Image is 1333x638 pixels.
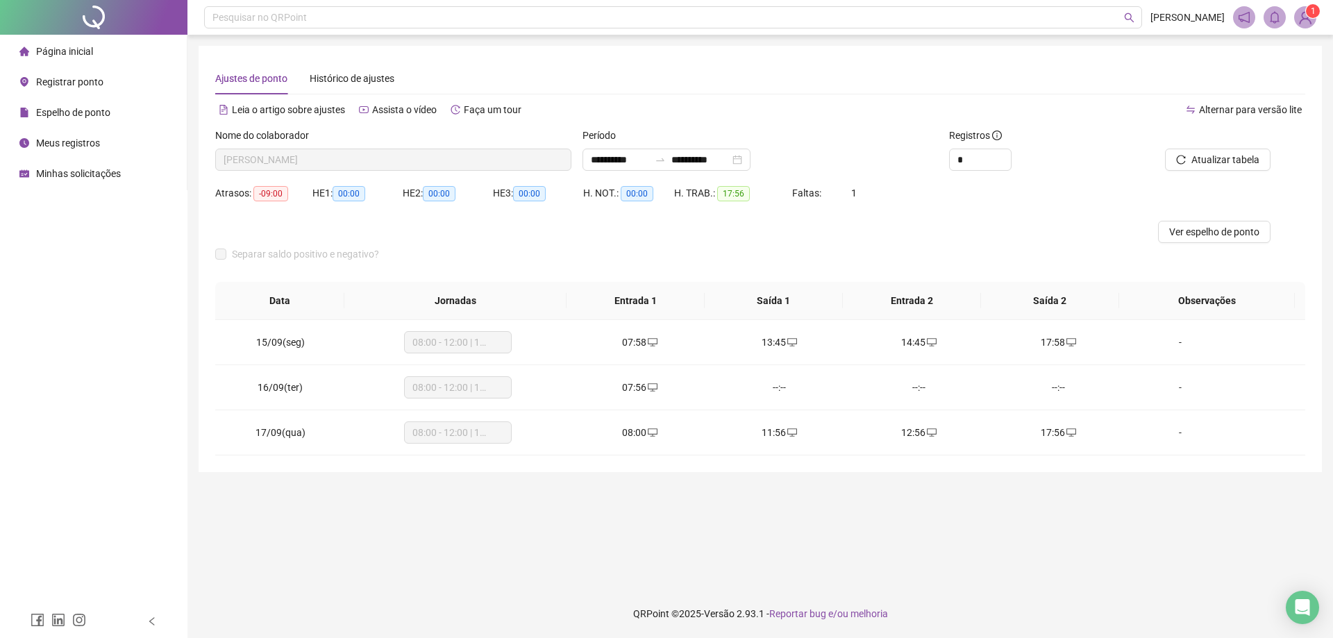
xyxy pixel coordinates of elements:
span: desktop [646,337,657,347]
span: info-circle [992,131,1002,140]
div: Open Intercom Messenger [1286,591,1319,624]
span: Reportar bug e/ou melhoria [769,608,888,619]
button: Ver espelho de ponto [1158,221,1271,243]
span: desktop [1065,337,1076,347]
span: Versão [704,608,735,619]
div: HE 1: [312,185,403,201]
div: 12:56 [860,425,978,440]
span: Registrar ponto [36,76,103,87]
span: swap-right [655,154,666,165]
span: 1 [1311,6,1316,16]
div: --:-- [721,380,838,395]
th: Saída 1 [705,282,843,320]
div: 07:56 [581,380,698,395]
th: Entrada 1 [567,282,705,320]
div: H. TRAB.: [674,185,792,201]
span: Atualizar tabela [1191,152,1259,167]
span: Meus registros [36,137,100,149]
span: 08:00 - 12:00 | 13:00 - 18:00 [412,422,503,443]
span: history [451,105,460,115]
span: 08:00 - 12:00 | 13:00 - 18:00 [412,377,503,398]
span: home [19,47,29,56]
span: 00:00 [423,186,455,201]
div: - [1139,425,1221,440]
label: Nome do colaborador [215,128,318,143]
span: schedule [19,169,29,178]
span: desktop [646,383,657,392]
span: facebook [31,613,44,627]
span: file [19,108,29,117]
footer: QRPoint © 2025 - 2.93.1 - [187,589,1333,638]
div: 14:45 [860,335,978,350]
span: notification [1238,11,1250,24]
span: 16/09(ter) [258,382,303,393]
span: 00:00 [621,186,653,201]
th: Entrada 2 [843,282,981,320]
span: 17/09(qua) [255,427,305,438]
th: Jornadas [344,282,567,320]
span: reload [1176,155,1186,165]
span: desktop [1065,428,1076,437]
span: to [655,154,666,165]
button: Atualizar tabela [1165,149,1271,171]
span: Ver espelho de ponto [1169,224,1259,240]
div: 13:45 [721,335,838,350]
span: youtube [359,105,369,115]
div: HE 3: [493,185,583,201]
span: Leia o artigo sobre ajustes [232,104,345,115]
span: search [1124,12,1134,23]
span: Faltas: [792,187,823,199]
div: 11:56 [721,425,838,440]
sup: Atualize o seu contato no menu Meus Dados [1306,4,1320,18]
span: bell [1268,11,1281,24]
span: linkedin [51,613,65,627]
label: Período [582,128,625,143]
th: Saída 2 [981,282,1119,320]
span: Faça um tour [464,104,521,115]
div: --:-- [860,380,978,395]
span: left [147,616,157,626]
img: 95067 [1295,7,1316,28]
span: -09:00 [253,186,288,201]
span: 00:00 [513,186,546,201]
div: 17:58 [1000,335,1117,350]
span: desktop [786,428,797,437]
div: 07:58 [581,335,698,350]
span: swap [1186,105,1196,115]
span: Ajustes de ponto [215,73,287,84]
span: 08:00 - 12:00 | 13:00 - 18:00 [412,332,503,353]
span: 00:00 [333,186,365,201]
span: Assista o vídeo [372,104,437,115]
span: desktop [646,428,657,437]
span: Registros [949,128,1002,143]
span: Espelho de ponto [36,107,110,118]
span: file-text [219,105,228,115]
span: environment [19,77,29,87]
th: Data [215,282,344,320]
span: 15/09(seg) [256,337,305,348]
span: clock-circle [19,138,29,148]
th: Observações [1119,282,1295,320]
span: 17:56 [717,186,750,201]
span: 1 [851,187,857,199]
div: - [1139,380,1221,395]
div: - [1139,335,1221,350]
span: desktop [786,337,797,347]
div: --:-- [1000,380,1117,395]
div: 08:00 [581,425,698,440]
span: Página inicial [36,46,93,57]
span: instagram [72,613,86,627]
span: desktop [925,337,937,347]
div: H. NOT.: [583,185,674,201]
span: desktop [925,428,937,437]
span: [PERSON_NAME] [1150,10,1225,25]
span: DIONATA MUNITOR RIBEIRO [224,149,563,170]
span: Histórico de ajustes [310,73,394,84]
span: Observações [1130,293,1284,308]
div: HE 2: [403,185,493,201]
span: Separar saldo positivo e negativo? [226,246,385,262]
div: 17:56 [1000,425,1117,440]
span: Minhas solicitações [36,168,121,179]
span: Alternar para versão lite [1199,104,1302,115]
div: Atrasos: [215,185,312,201]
